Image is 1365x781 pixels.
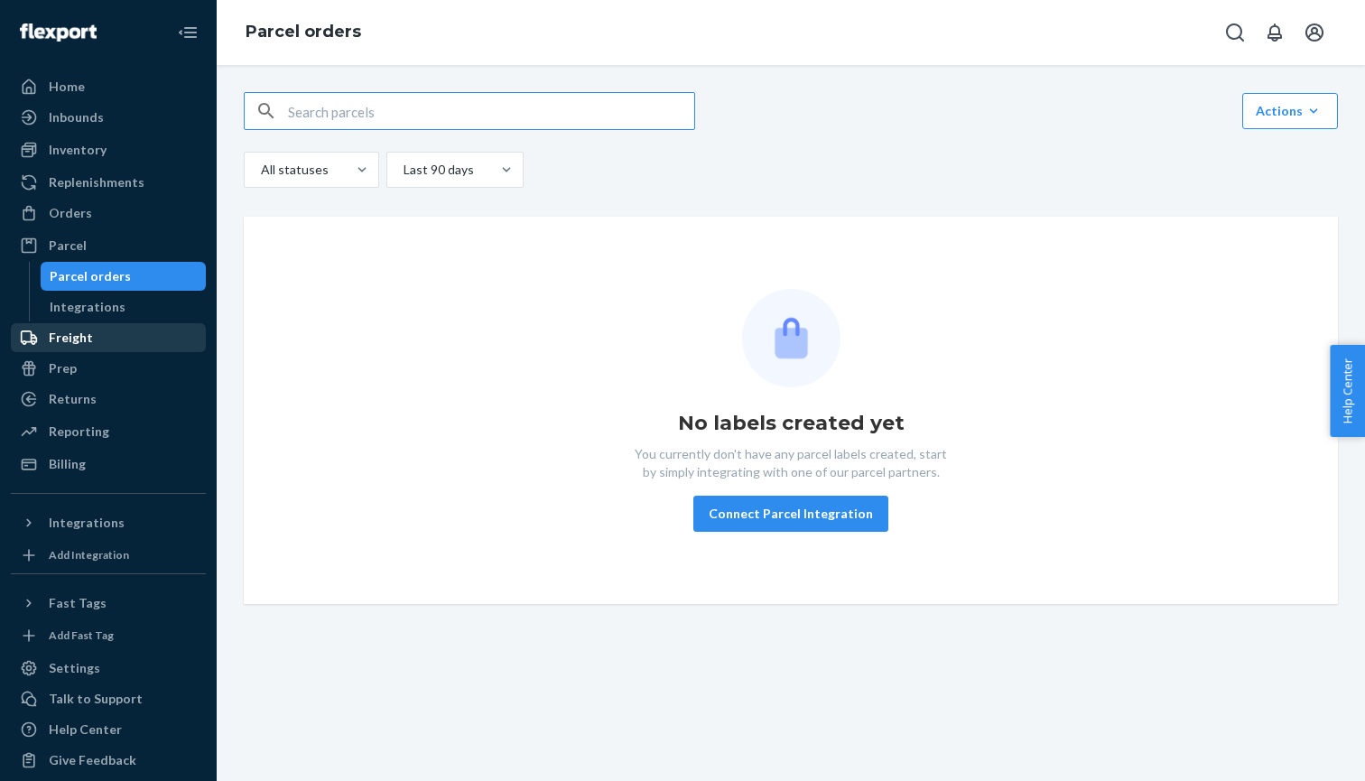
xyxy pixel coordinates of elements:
[1242,93,1338,129] button: Actions
[49,514,125,532] div: Integrations
[11,385,206,414] a: Returns
[246,22,361,42] a: Parcel orders
[11,715,206,744] a: Help Center
[11,72,206,101] a: Home
[742,289,840,387] img: Empty list
[49,329,93,347] div: Freight
[49,390,97,408] div: Returns
[402,161,404,179] input: Last 90 days
[11,417,206,446] a: Reporting
[11,354,206,383] a: Prep
[49,359,77,377] div: Prep
[49,721,122,739] div: Help Center
[49,659,100,677] div: Settings
[49,594,107,612] div: Fast Tags
[50,298,125,316] div: Integrations
[1217,14,1253,51] button: Open Search Box
[49,108,104,126] div: Inbounds
[11,450,206,479] a: Billing
[1296,14,1332,51] button: Open account menu
[50,267,131,285] div: Parcel orders
[11,231,206,260] a: Parcel
[20,23,97,42] img: Flexport logo
[49,78,85,96] div: Home
[49,547,129,563] div: Add Integration
[11,103,206,132] a: Inbounds
[11,323,206,352] a: Freight
[49,141,107,159] div: Inventory
[11,544,206,566] a: Add Integration
[11,589,206,618] button: Fast Tags
[49,423,109,441] div: Reporting
[11,625,206,646] a: Add Fast Tag
[678,409,905,438] h1: No labels created yet
[11,654,206,683] a: Settings
[1257,14,1293,51] button: Open notifications
[693,496,888,532] button: Connect Parcel Integration
[49,455,86,473] div: Billing
[41,262,207,291] a: Parcel orders
[11,199,206,228] a: Orders
[49,237,87,255] div: Parcel
[170,14,206,51] button: Close Navigation
[11,508,206,537] button: Integrations
[49,628,114,643] div: Add Fast Tag
[49,204,92,222] div: Orders
[11,684,206,713] a: Talk to Support
[259,161,261,179] input: All statuses
[41,293,207,321] a: Integrations
[231,6,376,59] ol: breadcrumbs
[11,135,206,164] a: Inventory
[49,751,136,769] div: Give Feedback
[49,173,144,191] div: Replenishments
[288,93,694,129] input: Search parcels
[49,690,143,708] div: Talk to Support
[1330,345,1365,437] button: Help Center
[11,746,206,775] button: Give Feedback
[633,445,949,481] p: You currently don't have any parcel labels created, start by simply integrating with one of our p...
[11,168,206,197] a: Replenishments
[1256,102,1324,120] div: Actions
